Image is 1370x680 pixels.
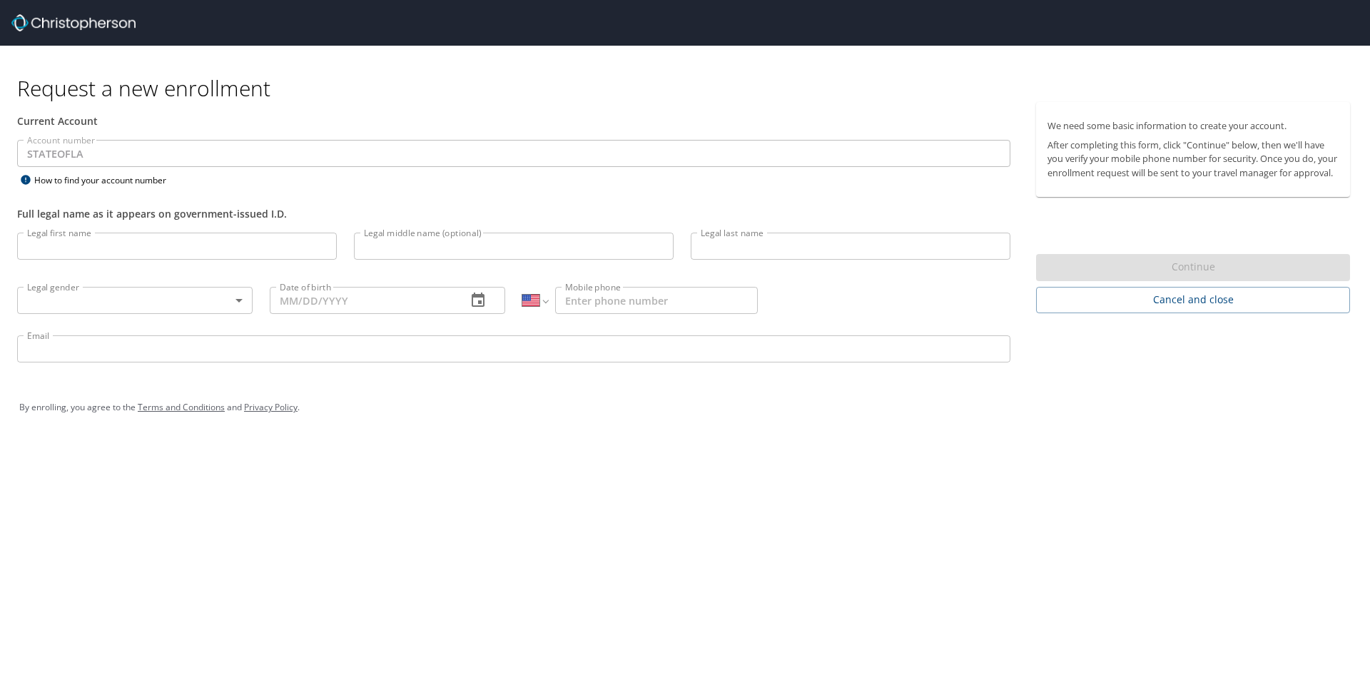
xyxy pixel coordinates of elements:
input: Enter phone number [555,287,758,314]
p: After completing this form, click "Continue" below, then we'll have you verify your mobile phone ... [1047,138,1339,180]
img: cbt logo [11,14,136,31]
div: Full legal name as it appears on government-issued I.D. [17,206,1010,221]
div: ​ [17,287,253,314]
a: Terms and Conditions [138,401,225,413]
div: Current Account [17,113,1010,128]
div: How to find your account number [17,171,196,189]
span: Cancel and close [1047,291,1339,309]
input: MM/DD/YYYY [270,287,455,314]
div: By enrolling, you agree to the and . [19,390,1351,425]
p: We need some basic information to create your account. [1047,119,1339,133]
a: Privacy Policy [244,401,298,413]
h1: Request a new enrollment [17,74,1361,102]
button: Cancel and close [1036,287,1350,313]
